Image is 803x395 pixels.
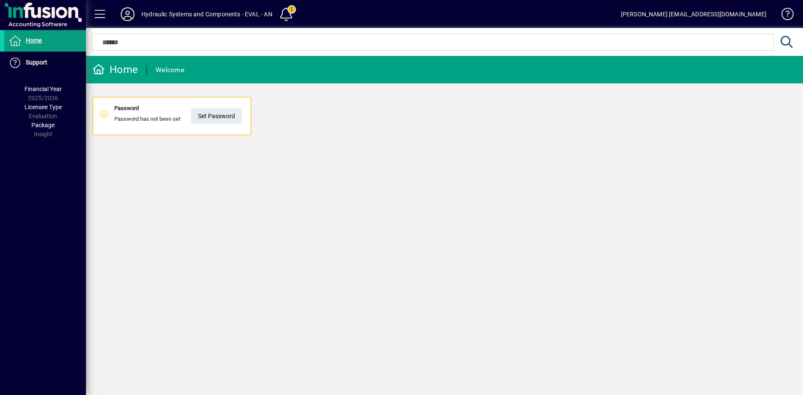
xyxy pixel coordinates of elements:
a: Support [4,52,86,73]
span: Package [31,122,55,129]
div: Home [92,63,138,77]
a: Set Password [191,108,242,124]
span: Licensee Type [24,104,62,110]
div: Password has not been set [114,104,180,128]
span: Financial Year [24,86,62,92]
button: Profile [114,6,141,22]
div: Password [114,104,180,113]
span: Set Password [198,109,235,123]
span: Support [26,59,47,66]
div: [PERSON_NAME] [EMAIL_ADDRESS][DOMAIN_NAME] [621,7,766,21]
div: Hydraulic Systems and Components - EVAL - AN [141,7,272,21]
span: Home [26,37,42,44]
div: Welcome [156,63,184,77]
a: Knowledge Base [775,2,792,30]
